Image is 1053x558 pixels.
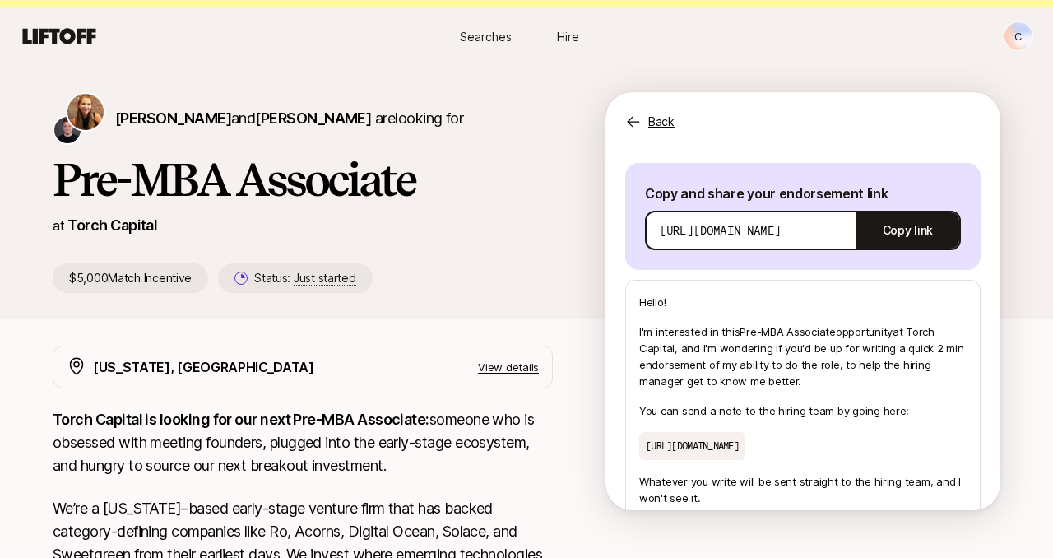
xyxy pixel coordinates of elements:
h1: Pre-MBA Associate [53,155,553,204]
p: $5,000 Match Incentive [53,263,208,293]
span: [PERSON_NAME] [115,109,231,127]
strong: Torch Capital is looking for our next Pre-MBA Associate: [53,411,429,428]
p: I'm interested in this Pre-MBA Associate opportunity at Torch Capital , and I'm wondering if you'... [639,323,967,389]
p: [URL][DOMAIN_NAME] [639,432,745,460]
span: Searches [460,28,512,45]
button: Copy link [856,207,959,253]
button: C [1004,21,1033,51]
p: Back [648,112,675,132]
a: Torch Capital [67,216,157,234]
p: someone who is obsessed with meeting founders, plugged into the early-stage ecosystem, and hungry... [53,408,553,477]
span: [PERSON_NAME] [255,109,371,127]
p: Hello! [639,294,967,310]
a: Hire [526,21,609,52]
p: at [53,215,64,236]
span: Hire [557,28,579,45]
p: [URL][DOMAIN_NAME] [660,222,781,239]
p: You can send a note to the hiring team by going here: [639,402,967,419]
p: Status: [254,268,355,288]
p: C [1014,26,1023,46]
p: Whatever you write will be sent straight to the hiring team, and I won't see it. [639,473,967,506]
p: View details [478,359,539,375]
span: Just started [294,271,356,286]
a: Searches [444,21,526,52]
p: Copy and share your endorsement link [645,183,961,204]
p: [US_STATE], [GEOGRAPHIC_DATA] [93,356,314,378]
img: Katie Reiner [67,94,104,130]
p: are looking for [115,107,463,130]
img: Christopher Harper [54,117,81,143]
span: and [231,109,371,127]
